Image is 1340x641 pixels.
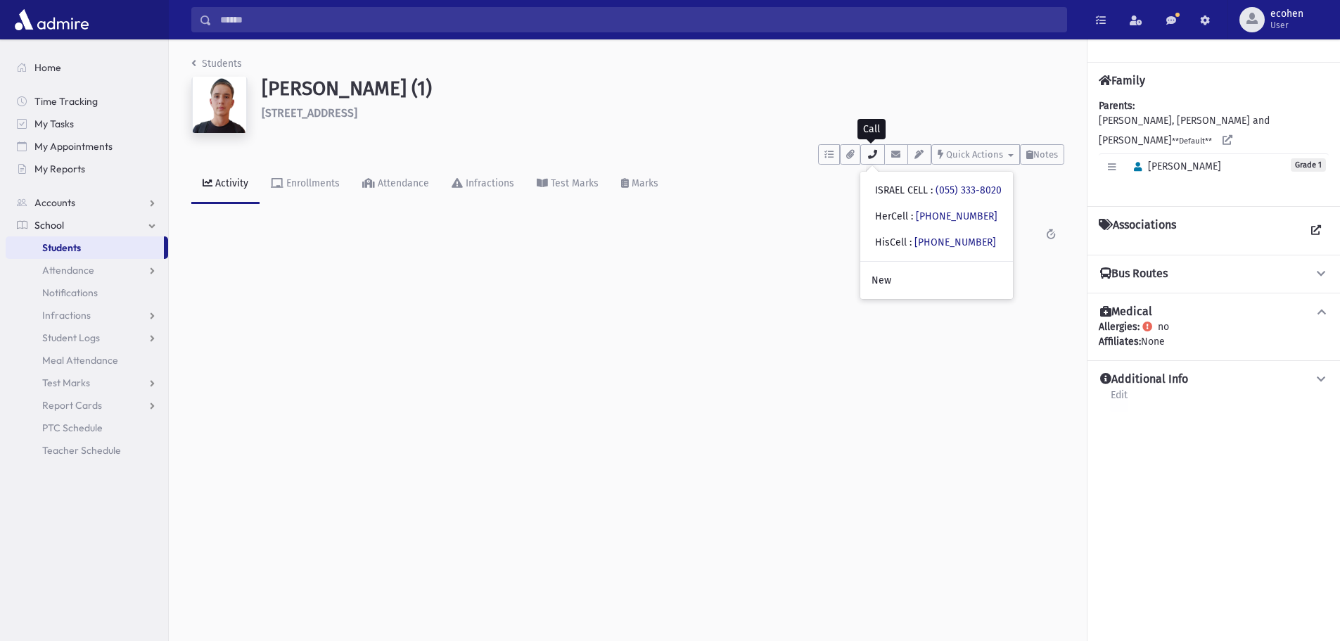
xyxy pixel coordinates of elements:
input: Search [212,7,1066,32]
button: Notes [1020,144,1064,165]
span: Meal Attendance [42,354,118,367]
a: School [6,214,168,236]
img: 8= [191,77,248,133]
a: Enrollments [260,165,351,204]
span: Attendance [42,264,94,277]
h6: [STREET_ADDRESS] [262,106,1064,120]
a: Meal Attendance [6,349,168,372]
h4: Medical [1100,305,1152,319]
a: (055) 333-8020 [936,184,1002,196]
a: [PHONE_NUMBER] [914,236,996,248]
a: Marks [610,165,670,204]
b: Allergies: [1099,321,1140,333]
span: Notes [1033,149,1058,160]
span: ecohen [1270,8,1303,20]
h4: Associations [1099,218,1176,243]
span: Students [42,241,81,254]
span: Report Cards [42,399,102,412]
h4: Additional Info [1100,372,1188,387]
div: HisCell [875,235,996,250]
span: : [911,210,913,222]
button: Medical [1099,305,1329,319]
a: Students [6,236,164,259]
a: View all Associations [1303,218,1329,243]
span: Accounts [34,196,75,209]
span: Quick Actions [946,149,1003,160]
span: Grade 1 [1291,158,1326,172]
button: Quick Actions [931,144,1020,165]
button: Bus Routes [1099,267,1329,281]
b: Affiliates: [1099,336,1141,348]
span: My Appointments [34,140,113,153]
span: : [910,236,912,248]
a: Student Logs [6,326,168,349]
a: Activity [191,165,260,204]
a: Time Tracking [6,90,168,113]
div: Activity [212,177,248,189]
span: Teacher Schedule [42,444,121,457]
a: Teacher Schedule [6,439,168,462]
a: Test Marks [525,165,610,204]
a: Students [191,58,242,70]
div: Marks [629,177,658,189]
a: Home [6,56,168,79]
a: Infractions [6,304,168,326]
a: Attendance [351,165,440,204]
span: My Reports [34,163,85,175]
h1: [PERSON_NAME] (1) [262,77,1064,101]
b: Parents: [1099,100,1135,112]
span: : [931,184,933,196]
a: [PHONE_NUMBER] [916,210,997,222]
span: [PERSON_NAME] [1128,160,1221,172]
div: Attendance [375,177,429,189]
a: Attendance [6,259,168,281]
button: Additional Info [1099,372,1329,387]
div: None [1099,334,1329,349]
span: School [34,219,64,231]
div: Infractions [463,177,514,189]
span: Student Logs [42,331,100,344]
a: My Appointments [6,135,168,158]
a: Test Marks [6,372,168,394]
a: Notifications [6,281,168,304]
h4: Bus Routes [1100,267,1168,281]
div: Enrollments [283,177,340,189]
a: Infractions [440,165,525,204]
span: Notifications [42,286,98,299]
a: Report Cards [6,394,168,417]
span: My Tasks [34,118,74,130]
a: PTC Schedule [6,417,168,439]
a: Accounts [6,191,168,214]
span: Time Tracking [34,95,98,108]
a: My Reports [6,158,168,180]
span: Home [34,61,61,74]
a: Edit [1110,387,1128,412]
span: Infractions [42,309,91,322]
div: Call [857,119,886,139]
div: no [1099,319,1329,349]
nav: breadcrumb [191,56,242,77]
a: New [860,267,1013,293]
div: [PERSON_NAME], [PERSON_NAME] and [PERSON_NAME] [1099,99,1329,195]
img: AdmirePro [11,6,92,34]
h4: Family [1099,74,1145,87]
span: User [1270,20,1303,31]
div: HerCell [875,209,997,224]
span: Test Marks [42,376,90,389]
a: My Tasks [6,113,168,135]
div: Test Marks [548,177,599,189]
div: ISRAEL CELL [875,183,1002,198]
span: PTC Schedule [42,421,103,434]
